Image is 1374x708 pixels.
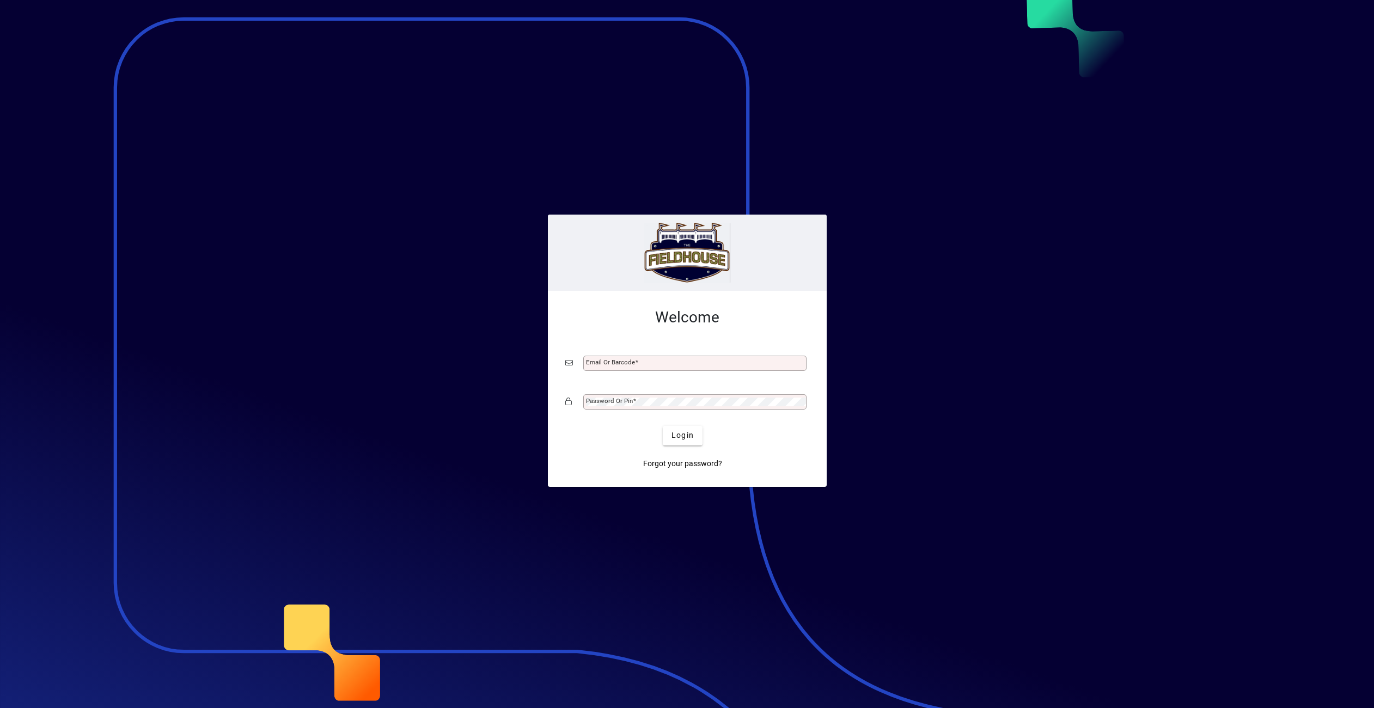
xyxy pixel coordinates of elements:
mat-label: Email or Barcode [586,358,635,366]
button: Login [663,426,703,445]
span: Forgot your password? [643,458,722,469]
h2: Welcome [565,308,809,327]
mat-label: Password or Pin [586,397,633,405]
span: Login [671,430,694,441]
a: Forgot your password? [639,454,726,474]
